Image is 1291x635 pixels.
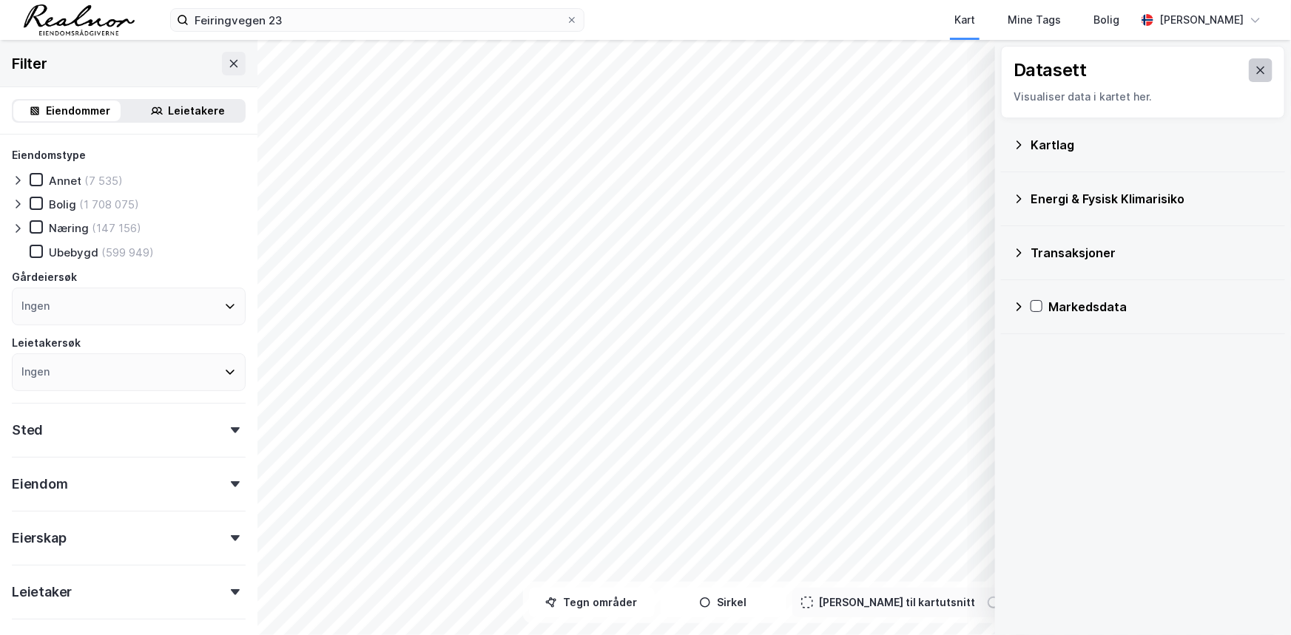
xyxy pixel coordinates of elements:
div: Ubebygd [49,245,98,259]
div: Datasett [1014,58,1087,82]
div: Næring [49,221,89,235]
div: Annet [49,174,81,188]
div: Bolig [1093,11,1119,29]
div: (147 156) [92,221,141,235]
div: Eiendomstype [12,146,86,164]
div: Eierskap [12,529,66,547]
button: Sirkel [661,588,786,617]
div: Bolig [49,197,76,211]
div: Visualiser data i kartet her. [1014,88,1273,106]
button: Tegn områder [529,588,655,617]
div: (599 949) [101,245,154,259]
div: Eiendom [12,475,68,493]
div: Gårdeiersøk [12,268,77,286]
div: Leietakersøk [12,334,81,352]
input: Søk på adresse, matrikkel, gårdeiere, leietakere eller personer [189,9,566,31]
div: Kontrollprogram for chat [1217,564,1291,635]
div: Ingen [21,297,50,315]
div: Leietaker [12,583,72,601]
div: Leietakere [169,102,226,120]
img: realnor-logo.934646d98de889bb5806.png [24,4,135,35]
div: Eiendommer [47,102,111,120]
div: Sted [12,421,43,439]
iframe: Chat Widget [1217,564,1291,635]
div: [PERSON_NAME] [1159,11,1244,29]
div: (1 708 075) [79,197,139,211]
div: Kartlag [1031,136,1273,154]
div: Kart [954,11,975,29]
div: Mine Tags [1008,11,1061,29]
div: Filter [12,52,47,75]
div: Transaksjoner [1031,244,1273,262]
div: (7 535) [84,174,123,188]
div: Markedsdata [1048,298,1273,316]
div: Ingen [21,363,50,381]
div: Energi & Fysisk Klimarisiko [1031,190,1273,208]
div: [PERSON_NAME] til kartutsnitt [819,594,976,611]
